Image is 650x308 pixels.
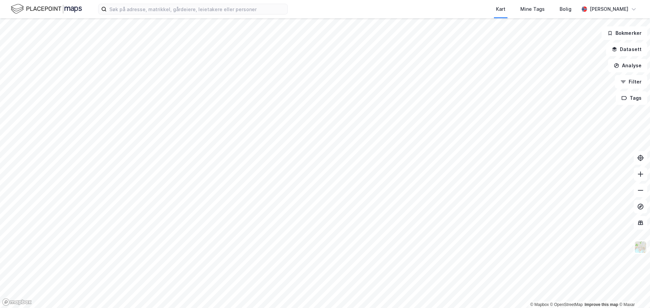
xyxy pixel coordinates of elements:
[616,276,650,308] div: Kontrollprogram for chat
[608,59,647,72] button: Analyse
[560,5,571,13] div: Bolig
[590,5,628,13] div: [PERSON_NAME]
[634,241,647,254] img: Z
[2,298,32,306] a: Mapbox homepage
[550,302,583,307] a: OpenStreetMap
[616,276,650,308] iframe: Chat Widget
[606,43,647,56] button: Datasett
[530,302,549,307] a: Mapbox
[107,4,287,14] input: Søk på adresse, matrikkel, gårdeiere, leietakere eller personer
[602,26,647,40] button: Bokmerker
[496,5,505,13] div: Kart
[585,302,618,307] a: Improve this map
[615,75,647,89] button: Filter
[11,3,82,15] img: logo.f888ab2527a4732fd821a326f86c7f29.svg
[616,91,647,105] button: Tags
[520,5,545,13] div: Mine Tags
